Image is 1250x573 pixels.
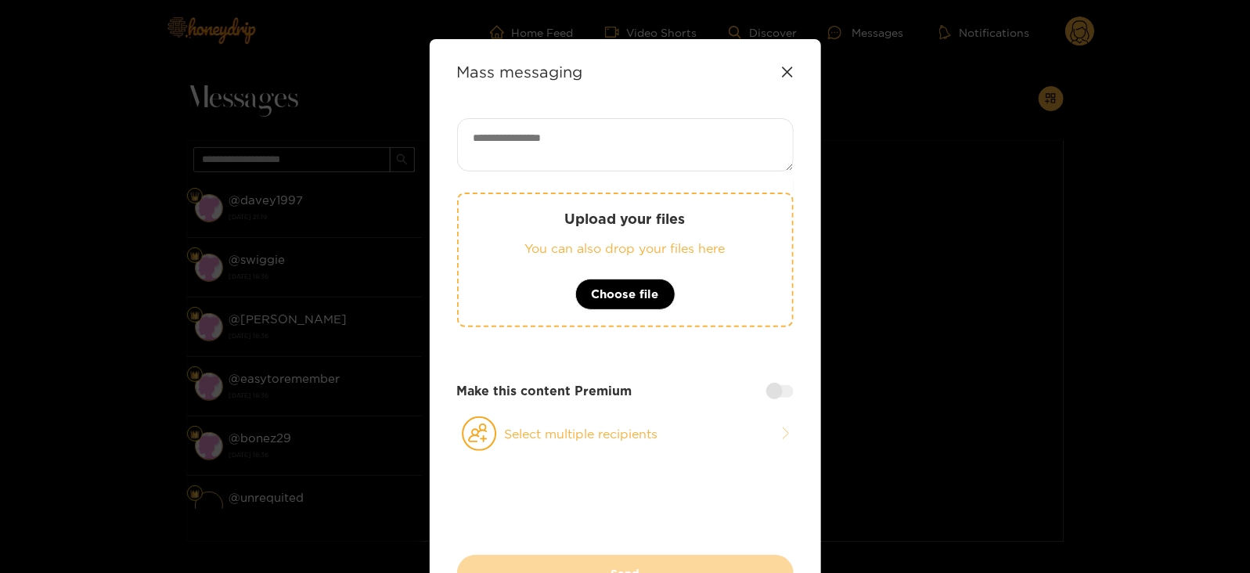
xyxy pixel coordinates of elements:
[490,210,761,228] p: Upload your files
[457,63,583,81] strong: Mass messaging
[457,416,794,452] button: Select multiple recipients
[592,285,659,304] span: Choose file
[490,240,761,258] p: You can also drop your files here
[457,382,632,400] strong: Make this content Premium
[575,279,675,310] button: Choose file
